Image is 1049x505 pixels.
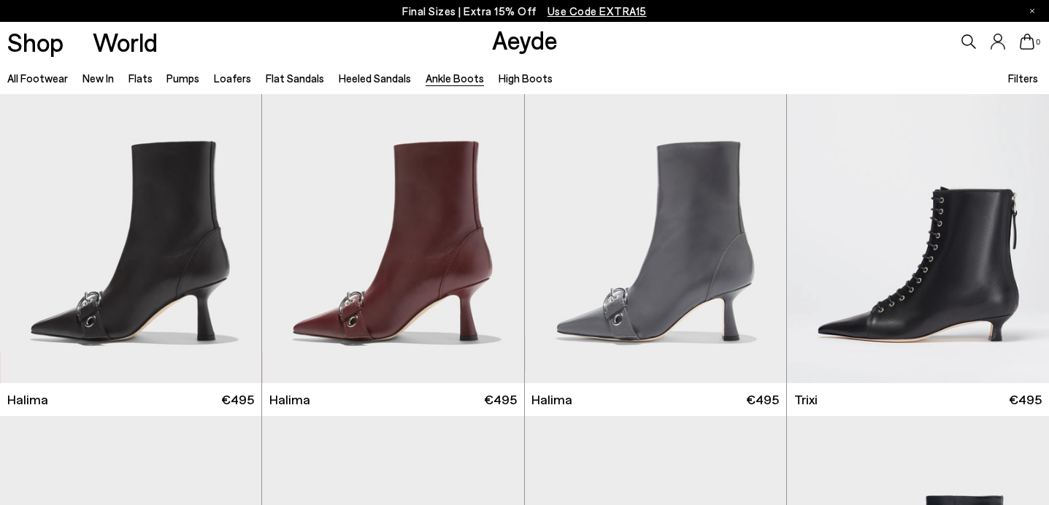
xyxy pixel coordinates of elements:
img: Trixi Lace-Up Boots [787,55,1049,383]
span: Halima [269,390,310,409]
a: High Boots [499,72,553,85]
a: Shop [7,29,64,55]
span: Halima [7,390,48,409]
span: €495 [746,390,779,409]
a: Loafers [214,72,251,85]
a: World [93,29,158,55]
span: Navigate to /collections/ss25-final-sizes [547,4,647,18]
a: Trixi €495 [787,383,1049,416]
span: 0 [1034,38,1042,46]
span: €495 [1009,390,1042,409]
span: €495 [484,390,517,409]
a: Halima €495 [262,383,523,416]
a: Aeyde [492,24,558,55]
a: Flats [128,72,153,85]
span: €495 [221,390,254,409]
a: Heeled Sandals [339,72,411,85]
span: Halima [531,390,572,409]
a: New In [82,72,114,85]
a: Pumps [166,72,199,85]
p: Final Sizes | Extra 15% Off [402,2,647,20]
a: Ankle Boots [426,72,484,85]
a: Halima €495 [525,383,786,416]
a: 0 [1020,34,1034,50]
a: Flat Sandals [266,72,324,85]
span: Trixi [794,390,818,409]
img: Halima Eyelet Pointed Boots [262,55,523,383]
a: All Footwear [7,72,68,85]
span: Filters [1008,72,1038,85]
img: Halima Eyelet Pointed Boots [525,55,786,383]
